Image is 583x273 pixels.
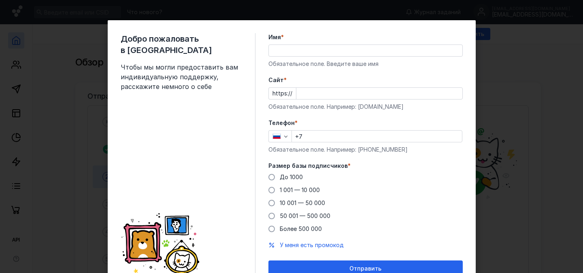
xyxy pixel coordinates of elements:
span: 10 001 — 50 000 [280,199,325,206]
span: Размер базы подписчиков [268,162,348,170]
span: Более 500 000 [280,225,322,232]
span: Чтобы мы могли предоставить вам индивидуальную поддержку, расскажите немного о себе [121,62,242,91]
span: 50 001 — 500 000 [280,212,330,219]
button: У меня есть промокод [280,241,344,249]
span: У меня есть промокод [280,241,344,248]
div: Обязательное поле. Например: [PHONE_NUMBER] [268,146,463,154]
span: Добро пожаловать в [GEOGRAPHIC_DATA] [121,33,242,56]
div: Обязательное поле. Введите ваше имя [268,60,463,68]
div: Обязательное поле. Например: [DOMAIN_NAME] [268,103,463,111]
span: До 1000 [280,174,303,180]
span: Отправить [349,265,381,272]
span: Cайт [268,76,284,84]
span: 1 001 — 10 000 [280,186,320,193]
span: Телефон [268,119,295,127]
span: Имя [268,33,281,41]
